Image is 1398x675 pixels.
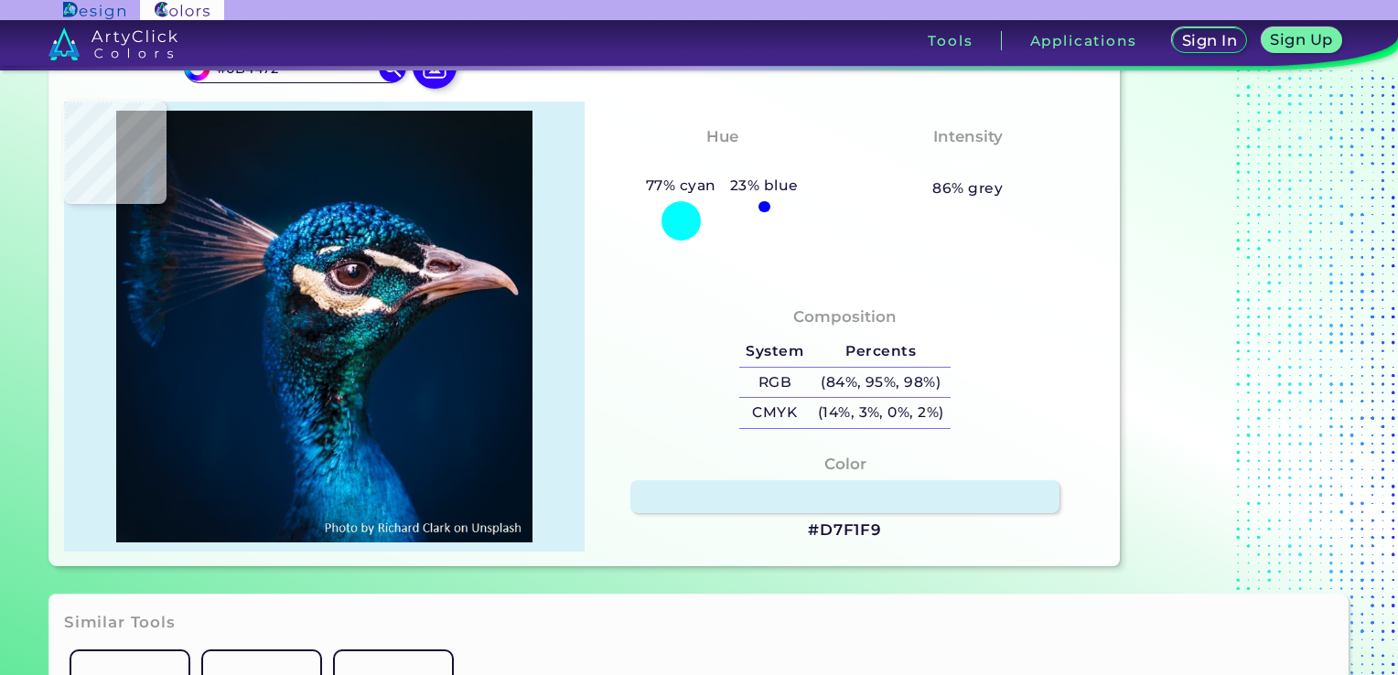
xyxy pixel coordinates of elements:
[1273,33,1330,47] h5: Sign Up
[63,2,124,19] img: ArtyClick Design logo
[739,368,811,398] h5: RGB
[1184,34,1235,48] h5: Sign In
[662,152,781,174] h3: Bluish Cyan
[811,398,951,428] h5: (14%, 3%, 0%, 2%)
[811,337,951,367] h5: Percents
[793,304,897,330] h4: Composition
[1176,29,1244,53] a: Sign In
[824,451,866,477] h4: Color
[73,111,575,542] img: img_pavlin.jpg
[808,520,882,541] h3: #D7F1F9
[811,368,951,398] h5: (84%, 95%, 98%)
[928,34,973,48] h3: Tools
[932,177,1003,200] h5: 86% grey
[1264,29,1338,53] a: Sign Up
[933,123,1003,150] h4: Intensity
[723,174,805,198] h5: 23% blue
[941,152,994,174] h3: Pale
[64,612,176,634] h3: Similar Tools
[639,174,723,198] h5: 77% cyan
[1030,34,1137,48] h3: Applications
[739,337,811,367] h5: System
[48,27,177,60] img: logo_artyclick_colors_white.svg
[739,398,811,428] h5: CMYK
[706,123,738,150] h4: Hue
